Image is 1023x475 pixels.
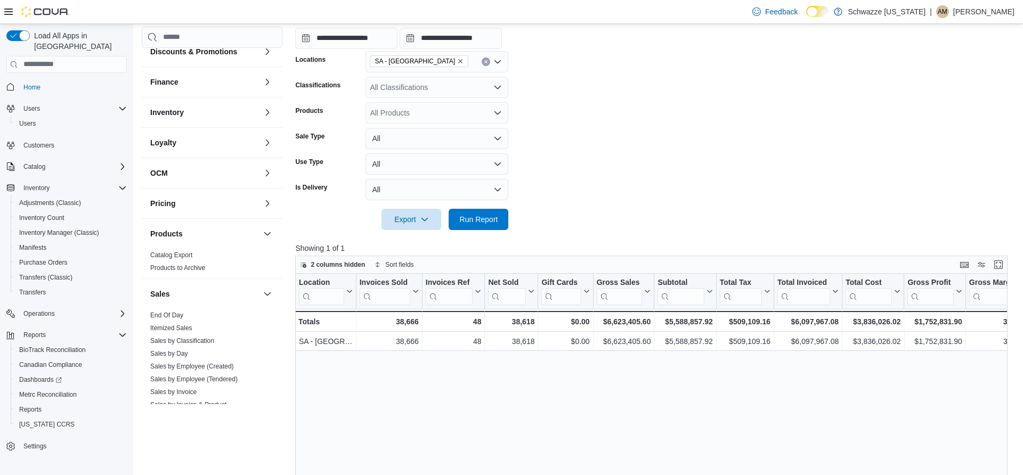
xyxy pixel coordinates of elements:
button: Catalog [2,159,131,174]
div: Austin MacDonald [936,5,949,18]
div: Invoices Ref [426,277,473,288]
button: Discounts & Promotions [150,46,259,57]
span: Reports [19,405,42,414]
a: Customers [19,139,59,152]
button: Sort fields [370,258,418,271]
button: Products [261,227,274,240]
button: Clear input [482,58,490,66]
input: Dark Mode [806,6,829,17]
div: $1,752,831.90 [908,335,962,348]
a: Catalog Export [150,251,192,259]
span: Inventory [23,184,50,192]
button: Sales [150,289,259,299]
button: Canadian Compliance [11,357,131,372]
span: Operations [19,307,127,320]
a: [US_STATE] CCRS [15,418,79,431]
button: Open list of options [493,58,502,66]
button: Settings [2,438,131,454]
button: Operations [19,307,59,320]
h3: Finance [150,77,178,87]
button: Transfers [11,285,131,300]
div: Gross Sales [597,277,643,305]
span: Feedback [765,6,798,17]
div: 38,618 [489,335,535,348]
div: Invoices Sold [360,277,410,288]
button: Manifests [11,240,131,255]
div: Total Cost [846,277,892,288]
a: Manifests [15,241,51,254]
span: Sales by Invoice [150,388,197,396]
button: Total Invoiced [777,277,839,305]
span: Dashboards [15,373,127,386]
div: Subtotal [658,277,704,288]
span: Manifests [15,241,127,254]
button: Gross Sales [597,277,651,305]
div: $1,752,831.90 [908,315,962,328]
button: Inventory [150,107,259,118]
button: Inventory [261,106,274,119]
span: SA - [GEOGRAPHIC_DATA] [375,56,455,67]
span: Load All Apps in [GEOGRAPHIC_DATA] [30,30,127,52]
span: Reports [23,331,46,339]
button: Products [150,228,259,239]
label: Use Type [295,158,323,166]
p: Showing 1 of 1 [295,243,1014,253]
span: Users [19,119,36,128]
span: Users [15,117,127,130]
div: Location [299,277,344,288]
div: SA - [GEOGRAPHIC_DATA] [299,335,353,348]
div: Location [299,277,344,305]
span: Reports [19,329,127,341]
button: Customers [2,137,131,153]
h3: Pricing [150,198,175,209]
div: $5,588,857.92 [658,315,713,328]
div: Gross Profit [908,277,954,288]
h3: Inventory [150,107,184,118]
div: Total Invoiced [777,277,830,305]
a: Adjustments (Classic) [15,196,85,209]
button: Discounts & Promotions [261,45,274,58]
span: Operations [23,309,55,318]
div: $3,836,026.02 [846,335,901,348]
span: Reports [15,403,127,416]
span: Canadian Compliance [15,358,127,371]
a: Inventory Count [15,211,69,224]
a: Itemized Sales [150,324,192,332]
img: Cova [21,6,69,17]
p: Schwazze [US_STATE] [848,5,925,18]
a: End Of Day [150,312,183,319]
button: Reports [19,329,50,341]
button: OCM [261,167,274,179]
div: Totals [298,315,353,328]
a: BioTrack Reconciliation [15,343,90,356]
div: Total Invoiced [777,277,830,288]
span: End Of Day [150,311,183,320]
span: Adjustments (Classic) [19,199,81,207]
a: Dashboards [11,372,131,387]
div: $6,097,967.08 [778,335,839,348]
span: Sort fields [385,260,413,269]
span: Settings [19,439,127,453]
div: Gross Sales [597,277,643,288]
span: Inventory Count [15,211,127,224]
span: Adjustments (Classic) [15,196,127,209]
button: All [366,128,508,149]
span: Itemized Sales [150,324,192,332]
button: Total Cost [846,277,901,305]
button: Inventory [19,182,54,194]
button: Open list of options [493,109,502,117]
span: Products to Archive [150,264,205,272]
button: Subtotal [658,277,713,305]
div: $6,623,405.60 [597,335,651,348]
label: Sale Type [295,132,324,141]
div: $3,836,026.02 [846,315,901,328]
span: Transfers [15,286,127,299]
h3: OCM [150,168,168,178]
div: 38,666 [360,335,419,348]
button: Total Tax [720,277,770,305]
span: Users [19,102,127,115]
div: $5,588,857.92 [658,335,713,348]
span: Manifests [19,243,46,252]
button: Purchase Orders [11,255,131,270]
span: Dark Mode [806,17,807,18]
